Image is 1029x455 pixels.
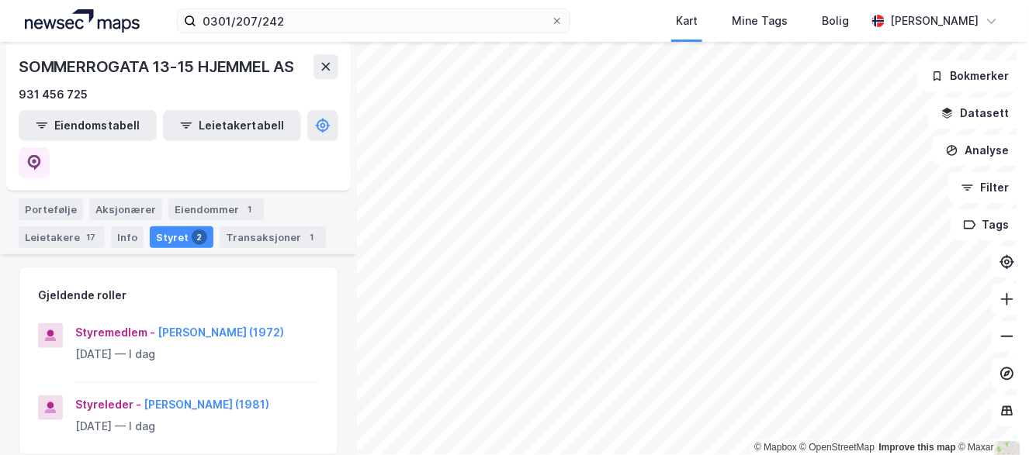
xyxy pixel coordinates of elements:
[192,229,207,245] div: 2
[168,198,264,220] div: Eiendommer
[304,229,320,245] div: 1
[928,98,1023,129] button: Datasett
[242,202,258,217] div: 1
[19,226,105,248] div: Leietakere
[951,381,1029,455] div: Kontrollprogram for chat
[19,110,157,141] button: Eiendomstabell
[754,442,797,453] a: Mapbox
[891,12,979,30] div: [PERSON_NAME]
[38,286,126,305] div: Gjeldende roller
[918,60,1023,91] button: Bokmerker
[19,54,297,79] div: SOMMERROGATA 13-15 HJEMMEL AS
[25,9,140,33] img: logo.a4113a55bc3d86da70a041830d287a7e.svg
[196,9,550,33] input: Søk på adresse, matrikkel, gårdeiere, leietakere eller personer
[676,12,698,30] div: Kart
[19,85,88,104] div: 931 456 725
[933,135,1023,166] button: Analyse
[951,381,1029,455] iframe: Chat Widget
[150,226,213,248] div: Styret
[89,198,162,220] div: Aksjonærer
[19,198,83,220] div: Portefølje
[822,12,849,30] div: Bolig
[879,442,956,453] a: Improve this map
[948,172,1023,203] button: Filter
[111,226,144,248] div: Info
[75,417,319,436] div: [DATE] — I dag
[163,110,301,141] button: Leietakertabell
[800,442,875,453] a: OpenStreetMap
[732,12,788,30] div: Mine Tags
[75,345,319,364] div: [DATE] — I dag
[220,226,326,248] div: Transaksjoner
[951,209,1023,240] button: Tags
[83,229,99,245] div: 17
